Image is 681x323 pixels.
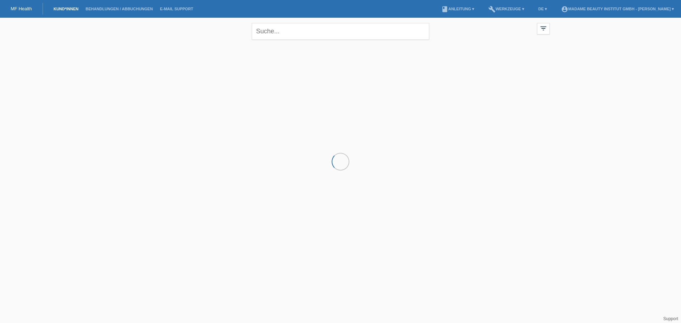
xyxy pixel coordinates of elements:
a: bookAnleitung ▾ [438,7,478,11]
a: Kund*innen [50,7,82,11]
a: Support [663,316,678,321]
a: Behandlungen / Abbuchungen [82,7,156,11]
i: book [441,6,448,13]
i: build [488,6,495,13]
i: filter_list [539,24,547,32]
a: E-Mail Support [156,7,197,11]
a: buildWerkzeuge ▾ [485,7,528,11]
a: MF Health [11,6,32,11]
a: account_circleMadame Beauty Institut GmbH - [PERSON_NAME] ▾ [558,7,677,11]
i: account_circle [561,6,568,13]
input: Suche... [252,23,429,40]
a: DE ▾ [535,7,550,11]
